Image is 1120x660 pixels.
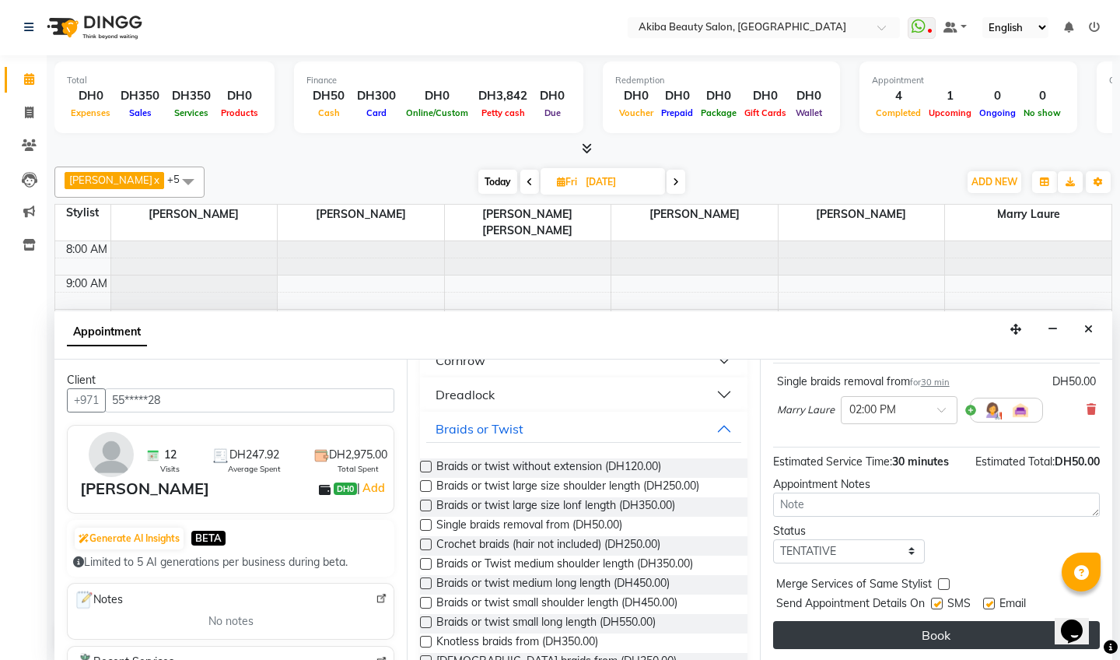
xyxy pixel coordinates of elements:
[1011,401,1030,420] img: Interior.png
[777,402,835,418] span: Marry Laure
[872,107,925,118] span: Completed
[63,276,110,292] div: 9:00 AM
[945,205,1111,224] span: Marry Laure
[615,87,657,105] div: DH0
[534,87,571,105] div: DH0
[160,463,180,475] span: Visits
[436,458,661,478] span: Braids or twist without extension (DH120.00)
[426,381,740,409] button: Dreadlock
[975,107,1020,118] span: Ongoing
[306,74,571,87] div: Finance
[57,310,110,326] div: 10:00 AM
[436,556,693,575] span: Braids or Twist medium shoulder length (DH350.00)
[229,447,279,463] span: DH247.92
[80,477,209,500] div: [PERSON_NAME]
[968,171,1021,193] button: ADD NEW
[999,595,1026,615] span: Email
[872,74,1065,87] div: Appointment
[773,455,892,469] span: Estimated Service Time:
[114,87,166,105] div: DH350
[357,479,387,497] span: |
[228,463,281,475] span: Average Spent
[167,173,191,185] span: +5
[740,107,790,118] span: Gift Cards
[73,554,388,570] div: Limited to 5 AI generations per business during beta.
[402,87,472,105] div: DH0
[55,205,110,221] div: Stylist
[921,377,950,388] span: 30 min
[217,87,262,105] div: DH0
[436,575,670,595] span: Braids or twist medium long length (DH450.00)
[436,536,660,556] span: Crochet braids (hair not included) (DH250.00)
[426,346,740,374] button: Cornrow
[615,107,657,118] span: Voucher
[105,388,394,412] input: Search by Name/Mobile/Email/Code
[472,87,534,105] div: DH3,842
[436,351,485,370] div: Cornrow
[166,87,217,105] div: DH350
[436,497,675,517] span: Braids or twist large size lonf length (DH350.00)
[975,87,1020,105] div: 0
[74,590,123,610] span: Notes
[657,87,697,105] div: DH0
[436,420,523,438] div: Braids or Twist
[436,478,699,497] span: Braids or twist large size shoulder length (DH250.00)
[63,241,110,258] div: 8:00 AM
[697,87,740,105] div: DH0
[75,528,184,549] button: Generate AI Insights
[208,613,254,630] span: No notes
[362,107,390,118] span: Card
[89,432,134,477] img: avatar
[740,87,790,105] div: DH0
[776,595,925,615] span: Send Appointment Details On
[67,388,106,412] button: +971
[445,205,611,240] span: [PERSON_NAME] [PERSON_NAME]
[360,479,387,497] a: Add
[773,523,925,539] div: Status
[478,107,529,118] span: Petty cash
[67,372,394,388] div: Client
[790,87,828,105] div: DH0
[314,107,344,118] span: Cash
[111,205,278,224] span: [PERSON_NAME]
[910,377,950,388] small: for
[69,174,152,186] span: [PERSON_NAME]
[170,107,212,118] span: Services
[615,74,828,87] div: Redemption
[351,87,402,105] div: DH300
[152,174,159,186] a: x
[925,107,975,118] span: Upcoming
[306,87,351,105] div: DH50
[777,374,950,390] div: Single braids removal from
[553,176,581,188] span: Fri
[338,463,379,475] span: Total Spent
[436,614,656,634] span: Braids or twist small long length (DH550.00)
[67,318,147,346] span: Appointment
[657,107,697,118] span: Prepaid
[1077,318,1100,342] button: Close
[436,385,495,404] div: Dreadlock
[792,107,826,118] span: Wallet
[125,107,156,118] span: Sales
[872,87,925,105] div: 4
[1052,374,1096,390] div: DH50.00
[697,107,740,118] span: Package
[1055,455,1100,469] span: DH50.00
[971,176,1017,188] span: ADD NEW
[541,107,565,118] span: Due
[67,87,114,105] div: DH0
[67,74,262,87] div: Total
[947,595,971,615] span: SMS
[983,401,1002,420] img: Hairdresser.png
[436,634,598,653] span: Knotless braids from (DH350.00)
[164,447,177,463] span: 12
[191,531,226,546] span: BETA
[436,517,622,536] span: Single braids removal from (DH50.00)
[773,476,1100,493] div: Appointment Notes
[67,107,114,118] span: Expenses
[975,455,1055,469] span: Estimated Total:
[436,595,677,614] span: Braids or twist small shoulder length (DH450.00)
[776,576,932,595] span: Merge Services of Same Stylist
[892,455,949,469] span: 30 minutes
[278,205,444,224] span: [PERSON_NAME]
